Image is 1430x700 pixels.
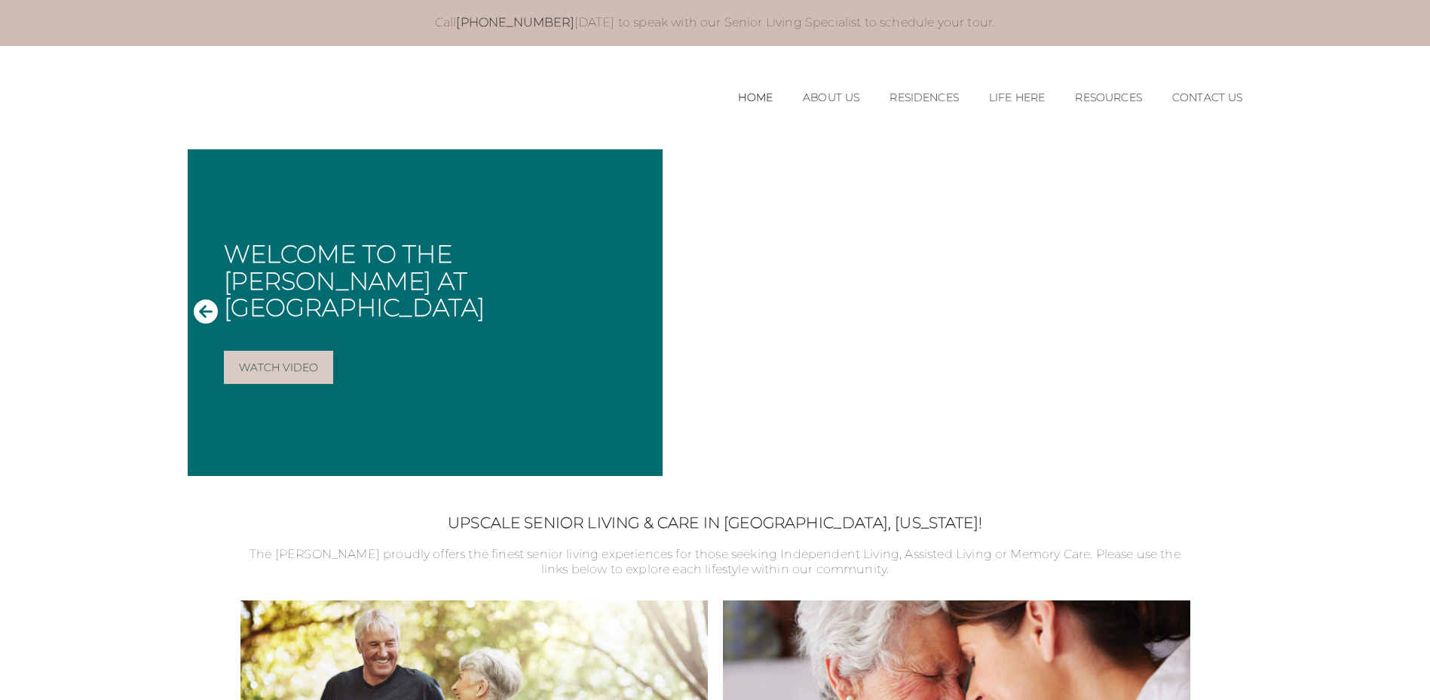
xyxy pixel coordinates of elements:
[1075,91,1141,104] a: Resources
[224,351,334,384] a: Watch Video
[989,91,1045,104] a: Life Here
[738,91,773,104] a: Home
[663,149,1243,476] iframe: Embedded Vimeo Video
[890,91,959,104] a: Residences
[1213,299,1237,327] button: Next Slide
[1172,91,1243,104] a: Contact Us
[224,241,651,321] h1: Welcome to The [PERSON_NAME] at [GEOGRAPHIC_DATA]
[203,15,1228,31] p: Call [DATE] to speak with our Senior Living Specialist to schedule your tour.
[240,547,1190,579] p: The [PERSON_NAME] proudly offers the finest senior living experiences for those seeking Independe...
[456,15,574,29] a: [PHONE_NUMBER]
[240,514,1190,532] h2: Upscale Senior Living & Care in [GEOGRAPHIC_DATA], [US_STATE]!
[803,91,859,104] a: About Us
[188,149,1243,476] div: Slide 1 of 1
